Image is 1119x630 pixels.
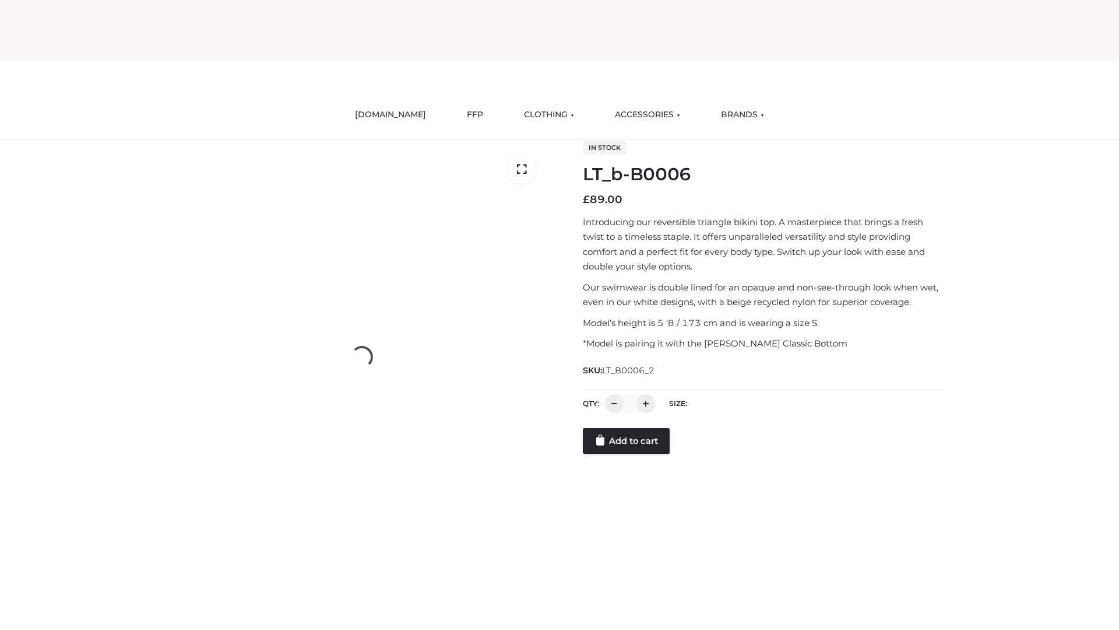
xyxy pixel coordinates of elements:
span: £ [583,193,590,206]
p: Our swimwear is double lined for an opaque and non-see-through look when wet, even in our white d... [583,280,946,310]
a: ACCESSORIES [606,102,689,128]
p: Model’s height is 5 ‘8 / 173 cm and is wearing a size S. [583,316,946,331]
label: QTY: [583,399,599,408]
a: BRANDS [712,102,773,128]
a: [DOMAIN_NAME] [346,102,435,128]
p: Introducing our reversible triangle bikini top. A masterpiece that brings a fresh twist to a time... [583,215,946,274]
span: In stock [583,141,627,155]
span: LT_B0006_2 [602,365,654,376]
a: FFP [458,102,492,128]
bdi: 89.00 [583,193,622,206]
a: CLOTHING [515,102,583,128]
p: *Model is pairing it with the [PERSON_NAME] Classic Bottom [583,336,946,351]
h1: LT_b-B0006 [583,164,946,185]
a: Add to cart [583,428,670,454]
span: SKU: [583,363,656,377]
label: Size: [669,399,687,408]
